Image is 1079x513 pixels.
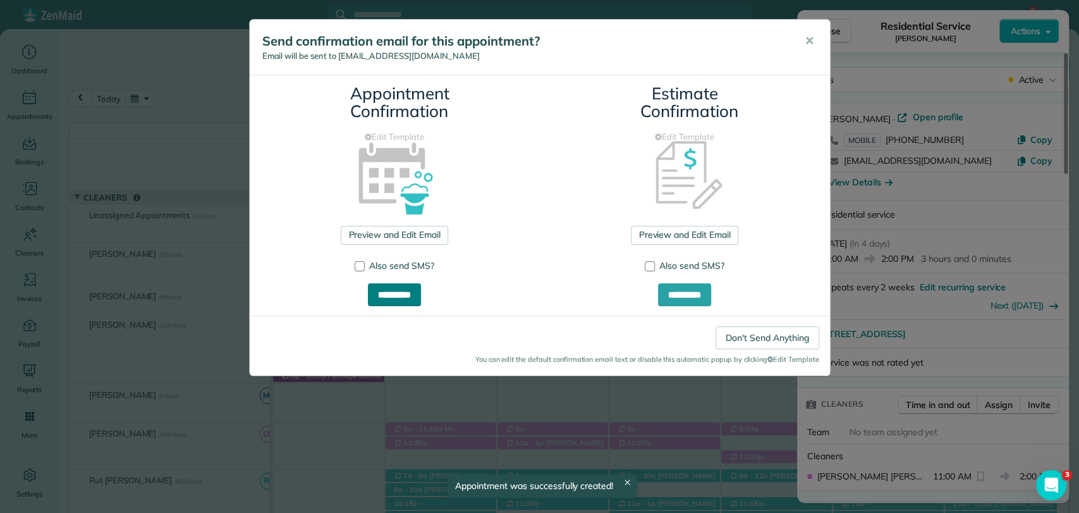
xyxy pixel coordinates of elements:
span: Email will be sent to [EMAIL_ADDRESS][DOMAIN_NAME] [262,51,480,61]
a: Preview and Edit Email [341,226,448,245]
span: ✕ [805,34,814,48]
a: Don't Send Anything [716,326,819,349]
a: Edit Template [549,131,820,144]
h3: Estimate Confirmation [640,85,729,121]
a: Edit Template [259,131,530,144]
span: Also send SMS? [659,260,724,271]
iframe: Intercom live chat [1036,470,1066,500]
small: You can edit the default confirmation email text or disable this automatic popup by clicking Edit... [260,354,819,365]
a: Preview and Edit Email [631,226,738,245]
span: Also send SMS? [369,260,434,271]
img: appointment_confirmation_icon-141e34405f88b12ade42628e8c248340957700ab75a12ae832a8710e9b578dc5.png [338,120,451,233]
img: estimate_confirmation_icon-3c49e259c2db8ed30065a87e6729993fdc938512b779838a63ae53021c87626e.png [628,120,741,233]
h5: Send confirmation email for this appointment? [262,32,787,50]
span: 3 [1062,470,1072,480]
h3: Appointment Confirmation [350,85,439,121]
div: Appointment was successfully created! [448,474,637,498]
